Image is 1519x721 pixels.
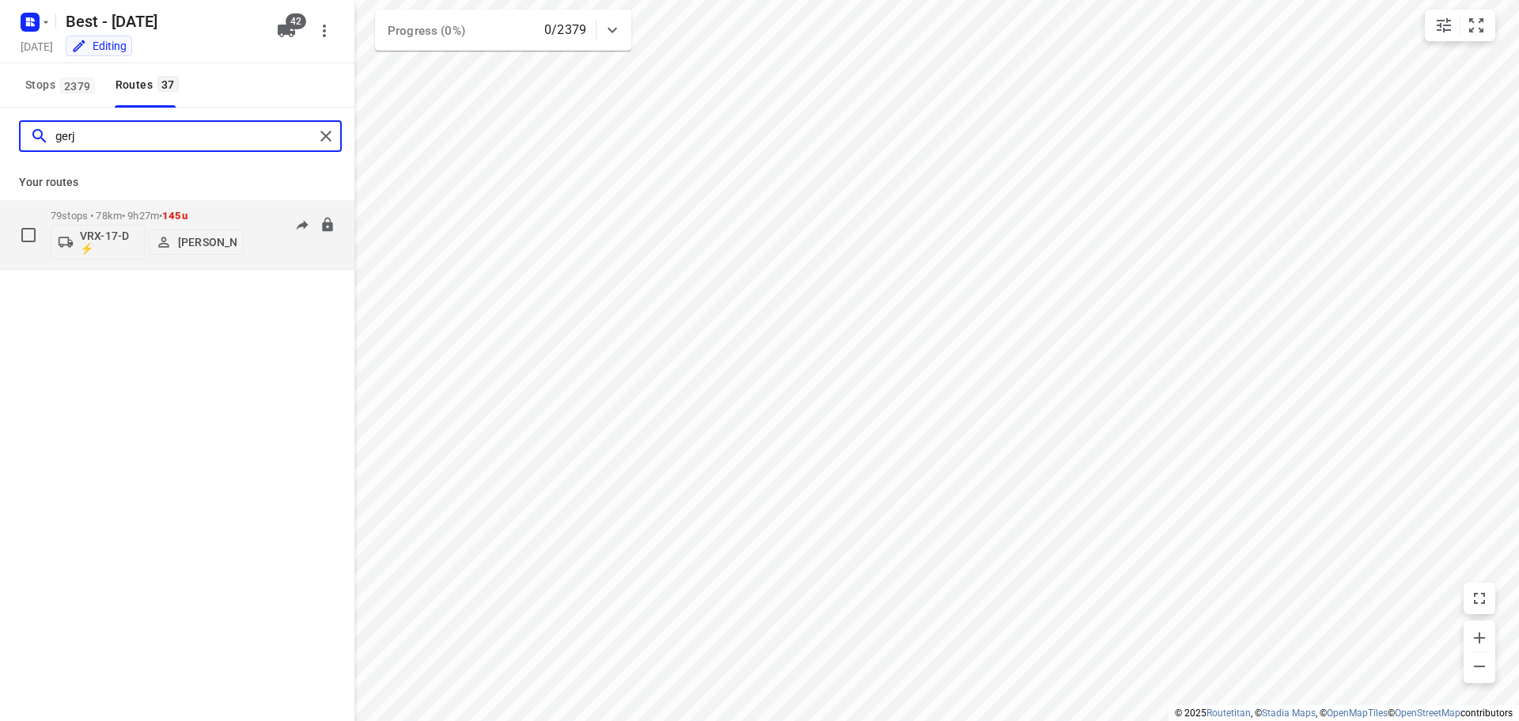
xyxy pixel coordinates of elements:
button: Lock route [320,217,335,235]
div: Progress (0%)0/2379 [375,9,631,51]
a: OpenStreetMap [1395,708,1460,719]
span: 2379 [60,78,95,93]
button: VRX-17-D ⚡ [51,225,146,260]
a: Routetitan [1206,708,1251,719]
button: Map settings [1428,9,1460,41]
span: Progress (0%) [388,24,465,38]
span: 145u [162,210,188,222]
h5: Rename [59,9,264,34]
button: More [309,15,340,47]
button: 42 [271,15,302,47]
span: Stops [25,75,100,95]
button: Fit zoom [1460,9,1492,41]
p: 0/2379 [544,21,586,40]
span: 42 [286,13,306,29]
li: © 2025 , © , © © contributors [1175,708,1513,719]
h5: Project date [14,37,59,55]
div: small contained button group [1425,9,1495,41]
button: [PERSON_NAME] [149,230,244,255]
p: Your routes [19,174,335,191]
span: • [159,210,162,222]
p: 79 stops • 78km • 9h27m [51,210,244,222]
a: OpenMapTiles [1327,708,1388,719]
p: VRX-17-D ⚡ [80,230,138,255]
span: 37 [157,76,179,92]
p: [PERSON_NAME] [178,236,237,249]
div: You are currently in edit mode. [71,38,127,54]
input: Search routes [55,124,314,149]
div: Routes [116,75,184,95]
span: Select [13,219,44,251]
a: Stadia Maps [1262,708,1316,719]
